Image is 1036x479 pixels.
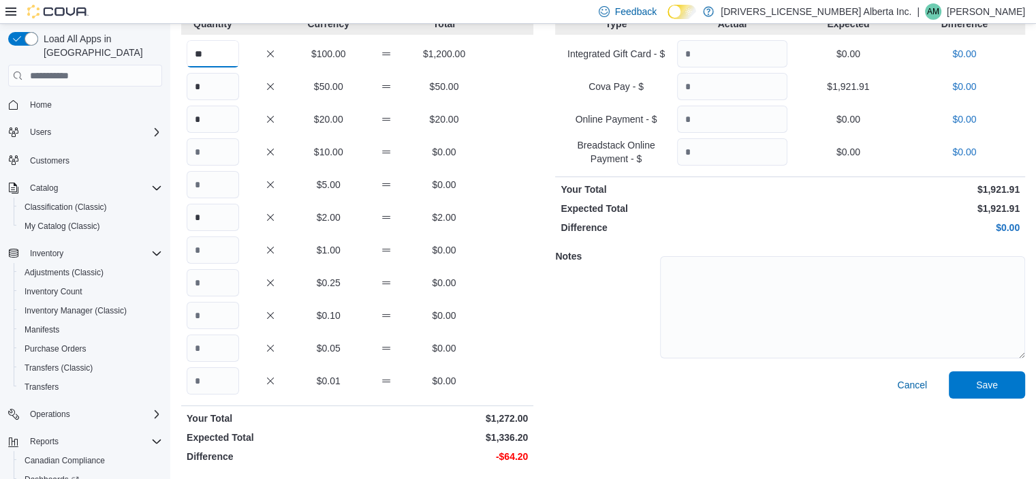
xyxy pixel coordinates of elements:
input: Quantity [677,40,787,67]
p: Your Total [561,183,787,196]
p: Type [561,17,671,31]
span: My Catalog (Classic) [25,221,100,232]
div: Adam Mason [925,3,941,20]
p: Currency [302,17,355,31]
p: $1,921.91 [793,80,903,93]
button: Classification (Classic) [14,198,168,217]
span: Inventory Count [25,286,82,297]
span: Feedback [615,5,657,18]
p: Total [418,17,471,31]
input: Quantity [187,367,239,395]
a: Canadian Compliance [19,452,110,469]
p: $0.00 [793,47,903,61]
a: Transfers [19,379,64,395]
p: $0.00 [909,112,1020,126]
p: $2.00 [418,211,471,224]
span: Transfers (Classic) [25,362,93,373]
p: Expected Total [187,431,355,444]
input: Quantity [677,106,787,133]
p: Breadstack Online Payment - $ [561,138,671,166]
a: Transfers (Classic) [19,360,98,376]
span: Customers [25,151,162,168]
p: $20.00 [418,112,471,126]
a: My Catalog (Classic) [19,218,106,234]
span: Dark Mode [668,19,668,20]
p: $0.00 [793,145,903,159]
span: Transfers (Classic) [19,360,162,376]
span: Users [25,124,162,140]
span: Canadian Compliance [19,452,162,469]
button: Reports [3,432,168,451]
span: Inventory [25,245,162,262]
button: Transfers (Classic) [14,358,168,377]
span: AM [927,3,939,20]
p: $20.00 [302,112,355,126]
span: Load All Apps in [GEOGRAPHIC_DATA] [38,32,162,59]
button: Cancel [892,371,932,399]
p: $0.00 [909,145,1020,159]
span: Transfers [19,379,162,395]
input: Quantity [187,236,239,264]
input: Quantity [187,73,239,100]
p: $2.00 [302,211,355,224]
p: $0.00 [418,145,471,159]
a: Classification (Classic) [19,199,112,215]
span: Reports [25,433,162,450]
p: $0.05 [302,341,355,355]
p: $0.00 [418,178,471,191]
p: $0.00 [418,243,471,257]
p: $50.00 [302,80,355,93]
span: Catalog [30,183,58,194]
p: Quantity [187,17,239,31]
input: Quantity [187,204,239,231]
button: Catalog [25,180,63,196]
button: Home [3,95,168,114]
input: Quantity [187,106,239,133]
input: Quantity [677,138,787,166]
p: $5.00 [302,178,355,191]
span: Purchase Orders [25,343,87,354]
input: Quantity [677,73,787,100]
p: Your Total [187,412,355,425]
input: Quantity [187,138,239,166]
p: $0.01 [302,374,355,388]
p: Difference [187,450,355,463]
p: $100.00 [302,47,355,61]
span: Reports [30,436,59,447]
p: [DRIVERS_LICENSE_NUMBER] Alberta Inc. [721,3,911,20]
a: Inventory Manager (Classic) [19,303,132,319]
p: $0.00 [793,112,903,126]
a: Inventory Count [19,283,88,300]
button: Inventory [25,245,69,262]
p: $1,336.20 [360,431,529,444]
button: Adjustments (Classic) [14,263,168,282]
h5: Notes [555,243,657,270]
input: Quantity [187,171,239,198]
button: Manifests [14,320,168,339]
span: Purchase Orders [19,341,162,357]
p: $1,921.91 [793,202,1020,215]
span: Users [30,127,51,138]
button: Operations [25,406,76,422]
button: Inventory [3,244,168,263]
p: -$64.20 [360,450,529,463]
span: Transfers [25,382,59,392]
p: $1.00 [302,243,355,257]
span: Classification (Classic) [19,199,162,215]
input: Quantity [187,40,239,67]
button: Canadian Compliance [14,451,168,470]
span: Canadian Compliance [25,455,105,466]
p: Difference [561,221,787,234]
p: $1,921.91 [793,183,1020,196]
p: Integrated Gift Card - $ [561,47,671,61]
p: $0.00 [418,341,471,355]
button: Transfers [14,377,168,397]
span: Manifests [25,324,59,335]
span: Save [976,378,998,392]
p: $1,200.00 [418,47,471,61]
p: $10.00 [302,145,355,159]
span: Customers [30,155,69,166]
p: | [917,3,920,20]
button: Inventory Manager (Classic) [14,301,168,320]
p: Expected Total [561,202,787,215]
